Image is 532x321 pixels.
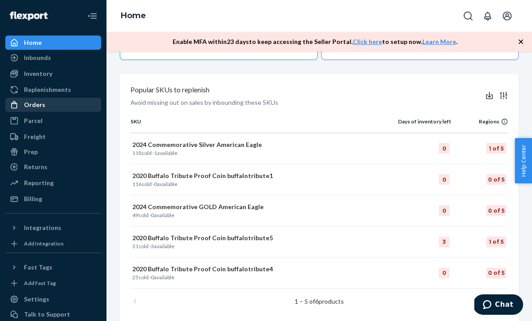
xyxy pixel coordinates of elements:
div: Returns [24,162,47,171]
p: Enable MFA within 23 days to keep accessing the Seller Portal. to setup now. . [173,37,457,46]
div: Integrations [24,223,61,232]
span: 118 [132,150,142,156]
div: Add Fast Tag [24,279,56,287]
a: Orders [5,98,101,112]
div: Inbounds [24,53,51,62]
th: SKU [130,118,376,133]
span: 6 [315,297,319,305]
span: 3 [151,243,154,250]
div: Parcel [24,116,43,125]
div: Talk to Support [24,310,70,319]
a: Reporting [5,176,101,190]
span: 25 [132,274,138,281]
a: Add Fast Tag [5,278,101,289]
a: Inventory [5,67,101,81]
div: Freight [24,132,46,141]
div: Inventory [24,69,52,78]
p: sold · available [132,180,374,188]
button: Open notifications [479,7,497,25]
div: 0 of 5 [486,268,506,278]
p: sold · available [132,273,374,281]
div: 1 of 5 [486,143,506,154]
button: Help Center [515,138,532,183]
div: 0 [439,174,449,185]
div: Billing [24,194,42,203]
a: Home [121,11,146,20]
a: Prep [5,145,101,159]
a: Learn More [422,38,456,45]
span: 1 [154,150,157,156]
p: 2020 Buffalo Tribute Proof Coin buffalotribute5 [132,234,374,242]
button: Integrations [5,221,101,235]
a: Settings [5,292,101,306]
p: 2020 Buffalo Tribute Proof Coin buffalotribute4 [132,265,374,273]
p: 2020 Buffalo Tribute Proof Coin buffalotribute1 [132,171,374,180]
div: Add Integration [24,240,63,247]
div: 0 [439,268,449,278]
div: 0 of 5 [486,205,506,216]
p: 2024 Commemorative GOLD American Eagle [132,202,374,211]
a: Returns [5,160,101,174]
div: 1 of 5 [486,237,506,247]
span: 0 [154,181,157,187]
div: 0 [439,143,449,154]
a: Billing [5,192,101,206]
p: Popular SKUs to replenish [130,85,209,95]
div: Orders [24,100,45,109]
a: Click here [353,38,382,45]
div: Regions [451,118,508,125]
div: 0 of 5 [486,174,506,185]
span: 0 [151,212,154,218]
a: Inbounds [5,51,101,65]
div: Fast Tags [24,263,52,272]
p: 2024 Commemorative Silver American Eagle [132,140,374,149]
p: sold · available [132,211,374,219]
button: Close Navigation [83,7,101,25]
span: 49 [132,212,138,218]
div: Home [24,38,42,47]
div: Prep [24,147,38,156]
a: Replenishments [5,83,101,97]
p: 1 – 5 of products [295,297,344,306]
span: 0 [151,274,154,281]
a: Parcel [5,114,101,128]
p: Avoid missing out on sales by inbounding these SKUs [130,98,278,107]
span: 116 [132,181,142,187]
iframe: Opens a widget where you can chat to one of our agents [474,294,523,317]
span: 31 [132,243,138,250]
ol: breadcrumbs [114,3,153,29]
a: Home [5,36,101,50]
a: Add Integration [5,238,101,249]
div: 0 [439,205,449,216]
button: Fast Tags [5,260,101,274]
a: Freight [5,130,101,144]
button: Open Search Box [459,7,477,25]
div: Replenishments [24,85,71,94]
p: sold · available [132,149,374,157]
button: Open account menu [498,7,516,25]
p: sold · available [132,242,374,250]
div: 3 [439,237,449,247]
div: Reporting [24,178,54,187]
img: Flexport logo [10,12,47,20]
th: Days of inventory left [376,118,451,133]
div: Settings [24,295,49,304]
